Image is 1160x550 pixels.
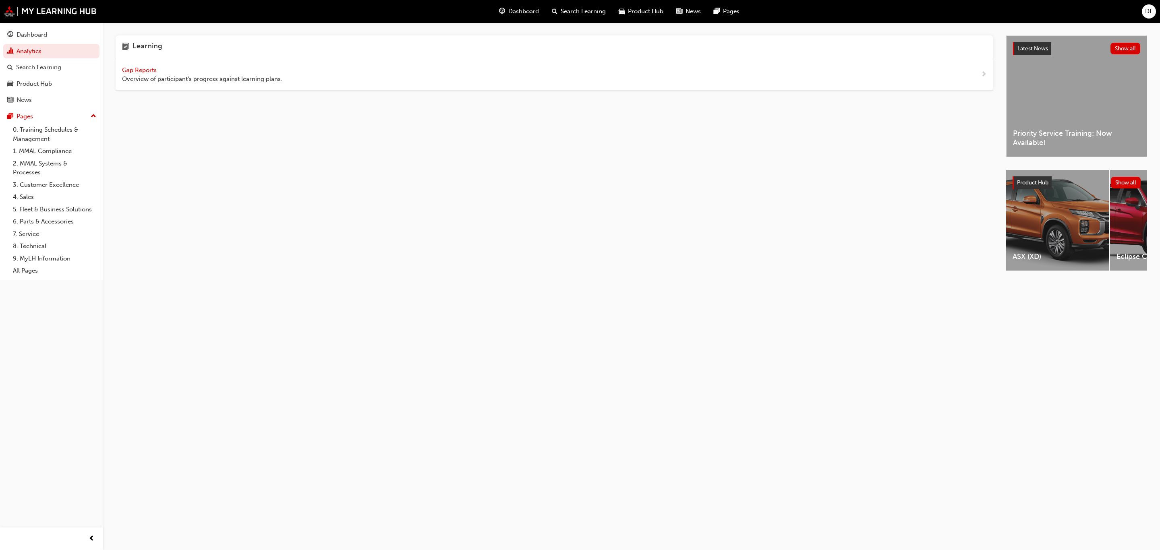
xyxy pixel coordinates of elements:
span: prev-icon [89,534,95,544]
img: mmal [4,6,97,17]
button: Pages [3,109,99,124]
span: pages-icon [7,113,13,120]
span: learning-icon [122,42,129,52]
span: up-icon [91,111,96,122]
span: ASX (XD) [1013,252,1102,261]
a: 7. Service [10,228,99,240]
a: 9. MyLH Information [10,252,99,265]
span: guage-icon [7,31,13,39]
span: search-icon [552,6,557,17]
span: pages-icon [714,6,720,17]
a: 1. MMAL Compliance [10,145,99,157]
span: Product Hub [1017,179,1048,186]
span: Search Learning [561,7,606,16]
span: car-icon [7,81,13,88]
span: news-icon [7,97,13,104]
a: search-iconSearch Learning [545,3,612,20]
span: Gap Reports [122,66,158,74]
a: 4. Sales [10,191,99,203]
span: next-icon [981,70,987,80]
a: Search Learning [3,60,99,75]
span: News [686,7,701,16]
a: guage-iconDashboard [493,3,545,20]
span: search-icon [7,64,13,71]
button: Show all [1110,43,1141,54]
a: pages-iconPages [707,3,746,20]
span: DL [1145,7,1153,16]
span: Product Hub [628,7,663,16]
a: 6. Parts & Accessories [10,215,99,228]
a: Product HubShow all [1013,176,1141,189]
a: Latest NewsShow all [1013,42,1140,55]
span: car-icon [619,6,625,17]
span: Pages [723,7,739,16]
a: Latest NewsShow allPriority Service Training: Now Available! [1006,35,1147,157]
a: ASX (XD) [1006,170,1109,271]
a: news-iconNews [670,3,707,20]
div: News [17,95,32,105]
a: All Pages [10,265,99,277]
span: chart-icon [7,48,13,55]
a: 8. Technical [10,240,99,252]
a: 0. Training Schedules & Management [10,124,99,145]
button: DashboardAnalyticsSearch LearningProduct HubNews [3,26,99,109]
a: Gap Reports Overview of participant's progress against learning plans.next-icon [116,59,993,91]
a: 5. Fleet & Business Solutions [10,203,99,216]
span: Overview of participant's progress against learning plans. [122,74,282,84]
a: Analytics [3,44,99,59]
div: Dashboard [17,30,47,39]
a: 3. Customer Excellence [10,179,99,191]
a: Product Hub [3,77,99,91]
button: DL [1142,4,1156,19]
span: Priority Service Training: Now Available! [1013,129,1140,147]
span: Latest News [1017,45,1048,52]
span: news-icon [676,6,682,17]
a: 2. MMAL Systems & Processes [10,157,99,179]
div: Product Hub [17,79,52,89]
h4: Learning [133,42,162,52]
span: guage-icon [499,6,505,17]
a: car-iconProduct Hub [612,3,670,20]
span: Dashboard [508,7,539,16]
a: Dashboard [3,27,99,42]
div: Pages [17,112,33,121]
button: Show all [1111,177,1141,188]
a: News [3,93,99,108]
div: Search Learning [16,63,61,72]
